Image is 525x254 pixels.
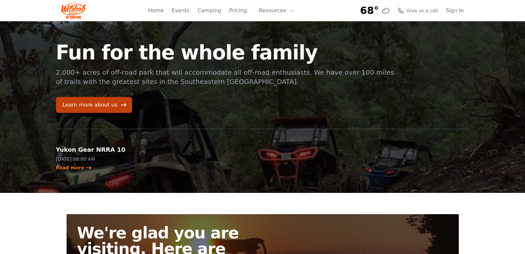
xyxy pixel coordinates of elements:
span: Give us a call [407,7,438,14]
a: Read more [56,164,92,171]
a: Learn more about us [56,97,132,113]
h2: Yukon Gear NRRA 10 [56,145,151,154]
h1: Fun for the whole family [56,42,395,62]
a: Home [148,7,164,15]
a: Camping [197,7,221,15]
a: Pricing [229,7,247,15]
p: 2,000+ acres of off-road park that will accommodate all off-road enthusiasts. We have over 100 mi... [56,68,395,86]
img: Wildcat Logo [61,3,86,19]
a: Give us a call [397,7,438,14]
button: Resources [255,4,298,17]
a: Events [172,7,189,15]
span: 68° [360,5,379,17]
p: [DATE] 08:00 AM [56,156,151,162]
a: Sign In [446,7,464,15]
